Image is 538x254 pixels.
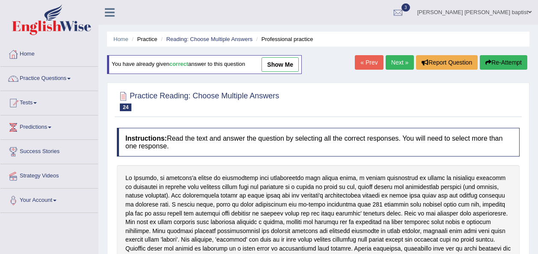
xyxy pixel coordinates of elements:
a: Home [113,36,128,42]
a: « Prev [355,55,383,70]
a: Predictions [0,115,98,137]
button: Re-Attempt [480,55,527,70]
a: show me [262,57,299,72]
div: You have already given answer to this question [107,55,302,74]
b: Instructions: [125,135,167,142]
span: 24 [120,103,131,111]
h2: Practice Reading: Choose Multiple Answers [117,90,279,111]
h4: Read the text and answer the question by selecting all the correct responses. You will need to se... [117,128,520,157]
span: 3 [401,3,410,12]
a: Strategy Videos [0,164,98,186]
li: Professional practice [254,35,313,43]
b: correct [169,61,188,68]
a: Success Stories [0,140,98,161]
a: Next » [386,55,414,70]
a: Home [0,42,98,64]
a: Practice Questions [0,67,98,88]
a: Reading: Choose Multiple Answers [166,36,253,42]
button: Report Question [416,55,478,70]
a: Your Account [0,189,98,210]
li: Practice [130,35,157,43]
a: Tests [0,91,98,112]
